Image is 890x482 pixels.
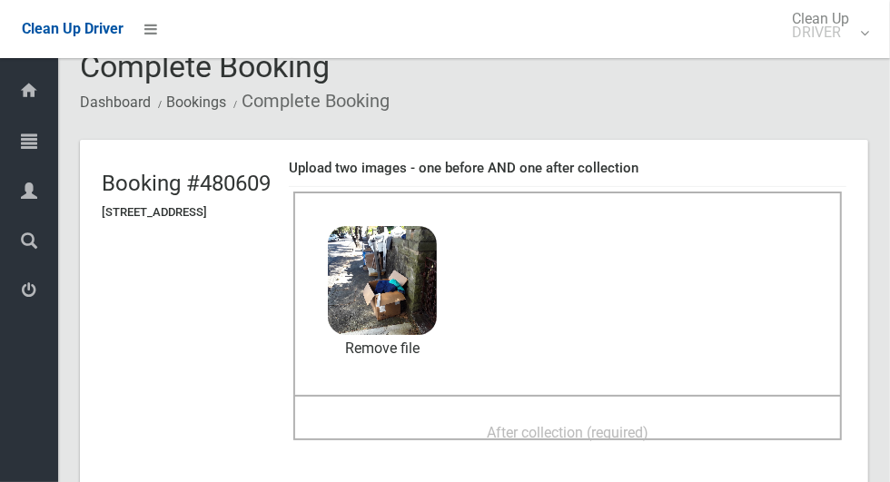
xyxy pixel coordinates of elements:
h2: Booking #480609 [102,172,271,195]
span: Clean Up Driver [22,20,124,37]
h4: Upload two images - one before AND one after collection [289,161,846,176]
h5: [STREET_ADDRESS] [102,206,271,219]
a: Clean Up Driver [22,15,124,43]
a: Bookings [166,93,226,111]
li: Complete Booking [229,84,390,118]
span: After collection (required) [487,424,648,441]
small: DRIVER [792,25,849,39]
a: Remove file [328,335,437,362]
span: Complete Booking [80,48,330,84]
a: Dashboard [80,93,151,111]
span: Clean Up [783,12,867,39]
